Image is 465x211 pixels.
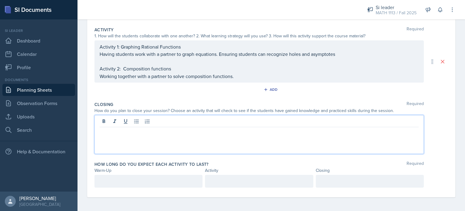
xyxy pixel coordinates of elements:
button: Add [262,85,281,94]
div: 1. How will the students collaborate with one another? 2. What learning strategy will you use? 3.... [94,33,424,39]
p: Activity 2: Composition functions [100,65,419,73]
a: Dashboard [2,35,75,47]
label: How long do you expect each activity to last? [94,161,209,167]
div: Documents [2,77,75,83]
div: Add [265,87,278,92]
a: Observation Forms [2,97,75,109]
div: Closing [316,167,424,174]
a: Profile [2,61,75,73]
a: Search [2,124,75,136]
span: Required [407,161,424,167]
span: Required [407,27,424,33]
div: Si leader [2,28,75,33]
label: Closing [94,101,113,107]
div: Si leader [376,4,417,11]
a: Calendar [2,48,75,60]
div: [GEOGRAPHIC_DATA] [19,201,60,207]
div: MATH 1113 / Fall 2025 [376,10,417,16]
label: Activity [94,27,114,33]
span: Required [407,101,424,107]
p: Working together with a partner to solve composition functions. [100,73,419,80]
a: Uploads [2,111,75,123]
div: Help & Documentation [2,145,75,158]
p: Having students work with a partner to graph equations. Ensuring students can recognize holes and... [100,50,419,58]
a: Planning Sheets [2,84,75,96]
p: Activity 1: Graphing Rational Functions [100,43,419,50]
div: [PERSON_NAME] [19,195,60,201]
div: Warm-Up [94,167,203,174]
div: How do you plan to close your session? Choose an activity that will check to see if the students ... [94,107,424,114]
div: Activity [205,167,313,174]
